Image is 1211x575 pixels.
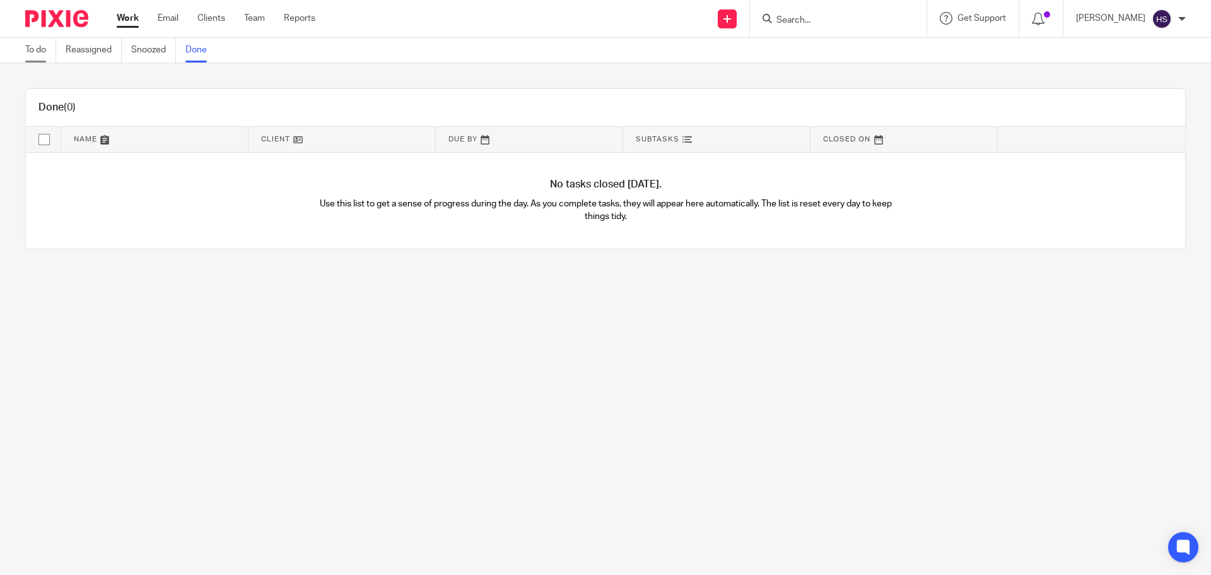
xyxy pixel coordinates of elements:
p: [PERSON_NAME] [1076,12,1145,25]
img: Pixie [25,10,88,27]
a: Email [158,12,178,25]
a: Clients [197,12,225,25]
p: Use this list to get a sense of progress during the day. As you complete tasks, they will appear ... [316,198,896,223]
span: Subtasks [636,136,679,143]
a: Reports [284,12,315,25]
a: Done [185,38,216,62]
img: svg%3E [1152,9,1172,29]
span: Get Support [957,14,1006,23]
a: To do [25,38,56,62]
a: Reassigned [66,38,122,62]
span: (0) [64,102,76,112]
a: Team [244,12,265,25]
a: Work [117,12,139,25]
input: Search [775,15,889,27]
h1: Done [38,101,76,114]
h4: No tasks closed [DATE]. [26,178,1185,191]
a: Snoozed [131,38,176,62]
